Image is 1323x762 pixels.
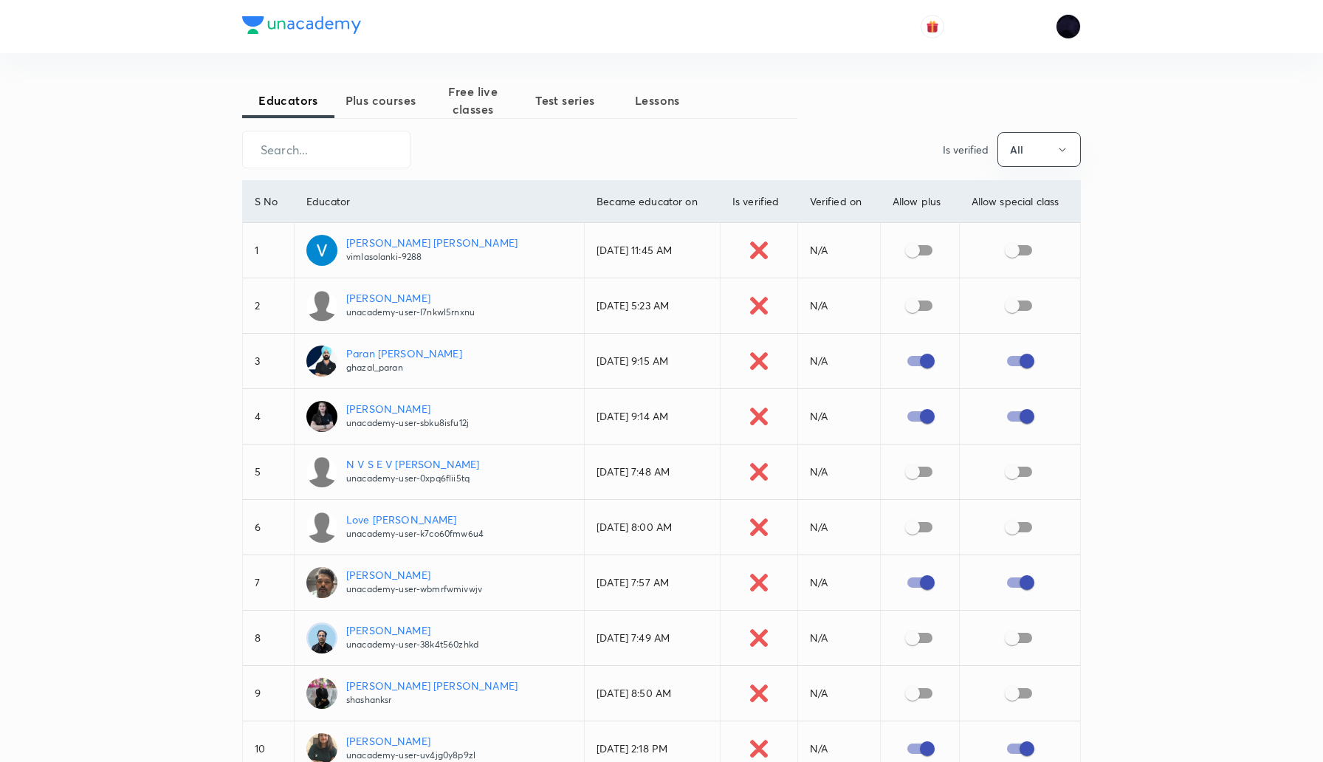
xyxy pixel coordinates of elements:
td: N/A [797,444,880,500]
td: N/A [797,223,880,278]
a: [PERSON_NAME]unacademy-user-38k4t560zhkd [306,622,572,653]
td: [DATE] 11:45 AM [585,223,721,278]
td: N/A [797,500,880,555]
span: Educators [242,92,334,109]
th: Allow special class [959,181,1080,223]
span: Plus courses [334,92,427,109]
p: unacademy-user-l7nkwl5rnxnu [346,306,475,319]
td: N/A [797,555,880,611]
th: Became educator on [585,181,721,223]
img: Megha Gor [1056,14,1081,39]
p: unacademy-user-wbmrfwmivwjv [346,583,482,596]
p: vimlasolanki-9288 [346,250,518,264]
td: 9 [243,666,294,721]
td: 6 [243,500,294,555]
span: Lessons [611,92,704,109]
td: [DATE] 9:14 AM [585,389,721,444]
td: N/A [797,666,880,721]
td: [DATE] 8:50 AM [585,666,721,721]
td: [DATE] 8:00 AM [585,500,721,555]
p: Paran [PERSON_NAME] [346,346,462,361]
a: [PERSON_NAME] [PERSON_NAME]vimlasolanki-9288 [306,235,572,266]
td: [DATE] 5:23 AM [585,278,721,334]
a: [PERSON_NAME] [PERSON_NAME]shashanksr [306,678,572,709]
td: 3 [243,334,294,389]
p: shashanksr [346,693,518,707]
button: All [997,132,1081,167]
td: N/A [797,334,880,389]
p: N V S E V [PERSON_NAME] [346,456,479,472]
td: N/A [797,389,880,444]
span: Test series [519,92,611,109]
td: [DATE] 7:48 AM [585,444,721,500]
button: avatar [921,15,944,38]
th: Educator [294,181,584,223]
p: Is verified [943,142,989,157]
td: 1 [243,223,294,278]
a: Paran [PERSON_NAME]ghazal_paran [306,346,572,377]
td: [DATE] 9:15 AM [585,334,721,389]
a: [PERSON_NAME]unacademy-user-wbmrfwmivwjv [306,567,572,598]
td: [DATE] 7:49 AM [585,611,721,666]
a: [PERSON_NAME]unacademy-user-l7nkwl5rnxnu [306,290,572,321]
td: 8 [243,611,294,666]
td: 4 [243,389,294,444]
p: unacademy-user-k7co60fmw6u4 [346,527,484,540]
a: Company Logo [242,16,361,38]
a: N V S E V [PERSON_NAME]unacademy-user-0xpq6flii5tq [306,456,572,487]
p: [PERSON_NAME] [PERSON_NAME] [346,678,518,693]
span: Free live classes [427,83,519,118]
p: [PERSON_NAME] [PERSON_NAME] [346,235,518,250]
p: unacademy-user-sbku8isfu12j [346,416,469,430]
th: Allow plus [880,181,959,223]
p: [PERSON_NAME] [346,622,478,638]
p: [PERSON_NAME] [346,567,482,583]
p: unacademy-user-38k4t560zhkd [346,638,478,651]
input: Search... [243,131,410,168]
p: unacademy-user-uv4jg0y8p9zl [346,749,475,762]
td: 5 [243,444,294,500]
td: [DATE] 7:57 AM [585,555,721,611]
p: [PERSON_NAME] [346,401,469,416]
th: Verified on [797,181,880,223]
p: ghazal_paran [346,361,462,374]
a: Love [PERSON_NAME]unacademy-user-k7co60fmw6u4 [306,512,572,543]
img: avatar [926,20,939,33]
p: [PERSON_NAME] [346,290,475,306]
a: [PERSON_NAME]unacademy-user-sbku8isfu12j [306,401,572,432]
td: N/A [797,278,880,334]
p: [PERSON_NAME] [346,733,475,749]
td: 2 [243,278,294,334]
th: Is verified [720,181,797,223]
img: Company Logo [242,16,361,34]
p: unacademy-user-0xpq6flii5tq [346,472,479,485]
td: N/A [797,611,880,666]
p: Love [PERSON_NAME] [346,512,484,527]
th: S No [243,181,294,223]
td: 7 [243,555,294,611]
